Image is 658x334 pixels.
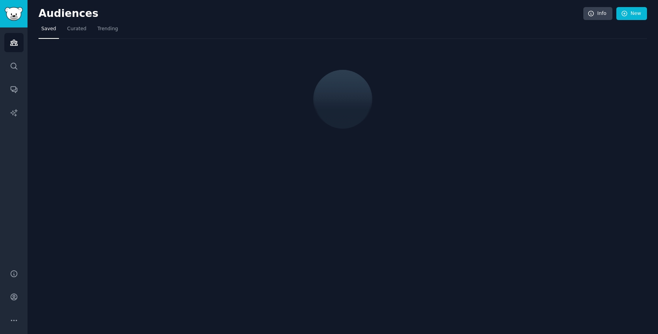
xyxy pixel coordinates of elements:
[39,7,583,20] h2: Audiences
[95,23,121,39] a: Trending
[39,23,59,39] a: Saved
[583,7,612,20] a: Info
[616,7,647,20] a: New
[67,26,86,33] span: Curated
[5,7,23,21] img: GummySearch logo
[97,26,118,33] span: Trending
[64,23,89,39] a: Curated
[41,26,56,33] span: Saved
